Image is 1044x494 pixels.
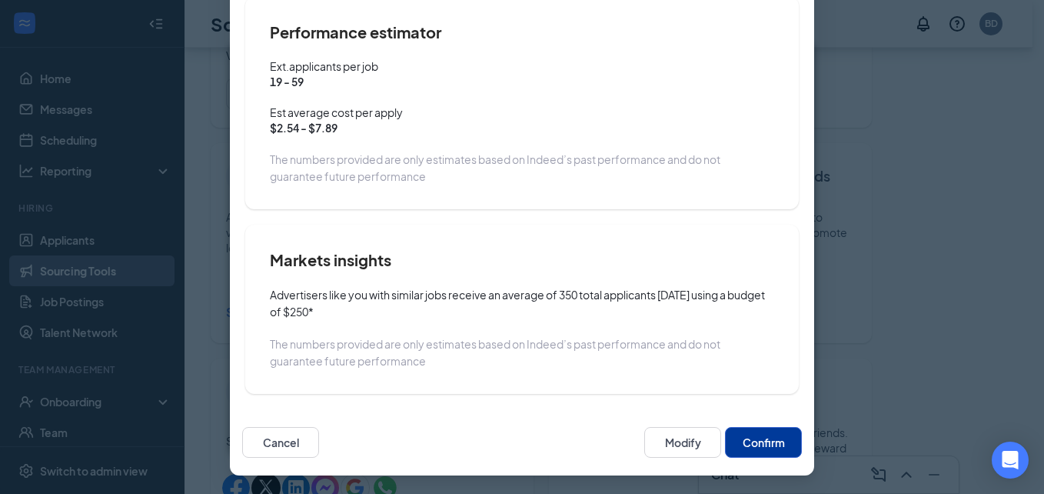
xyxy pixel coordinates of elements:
[270,249,774,271] h4: Markets insights
[270,120,774,135] span: $2.54 - $7.89
[270,288,765,319] span: Advertisers like you with similar jobs receive an average of 350 total applicants [DATE] using a ...
[992,442,1029,479] div: Open Intercom Messenger
[644,427,721,458] button: Modify
[270,74,774,89] span: 19 - 59
[270,22,774,43] h4: Performance estimator
[270,105,774,120] span: Est average cost per apply
[270,58,774,74] span: Ext.applicants per job
[725,427,802,458] button: Confirm
[242,427,319,458] button: Cancel
[270,337,720,368] span: The numbers provided are only estimates based on Indeed’s past performance and do not guarantee f...
[270,152,720,183] span: The numbers provided are only estimates based on Indeed’s past performance and do not guarantee f...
